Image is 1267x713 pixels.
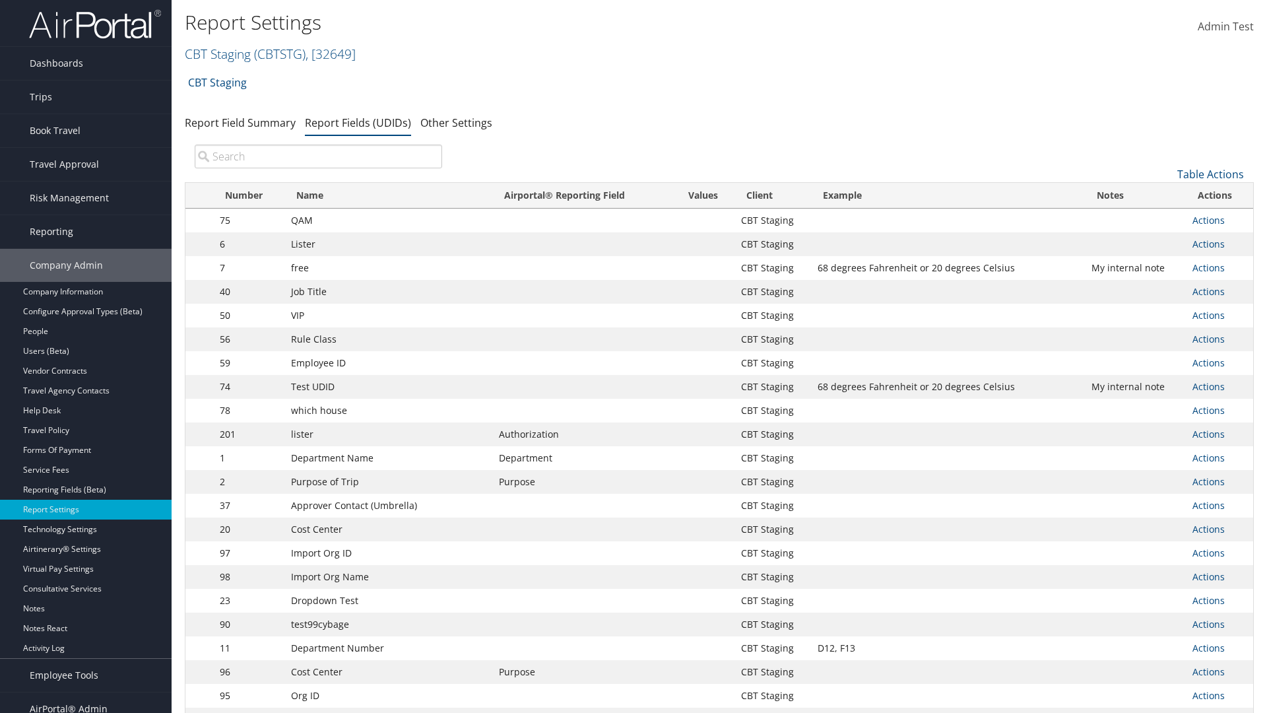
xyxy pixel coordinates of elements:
[1192,261,1225,274] a: Actions
[30,81,52,114] span: Trips
[1192,285,1225,298] a: Actions
[734,327,811,351] td: CBT Staging
[734,446,811,470] td: CBT Staging
[284,660,492,684] td: Cost Center
[284,565,492,589] td: Import Org Name
[284,613,492,636] td: test99cybage
[1085,183,1185,209] th: Notes
[734,423,811,446] td: CBT Staging
[811,636,1085,660] td: D12, F13
[734,613,811,636] td: CBT Staging
[284,446,492,470] td: Department Name
[213,470,284,494] td: 2
[1192,214,1225,226] a: Actions
[284,518,492,541] td: Cost Center
[734,256,811,280] td: CBT Staging
[213,589,284,613] td: 23
[734,375,811,399] td: CBT Staging
[284,183,492,209] th: Name
[492,470,672,494] td: Purpose
[1186,183,1253,209] th: Actions
[734,280,811,304] td: CBT Staging
[1192,333,1225,345] a: Actions
[284,232,492,256] td: Lister
[284,541,492,565] td: Import Org ID
[213,209,284,232] td: 75
[213,423,284,446] td: 201
[213,232,284,256] td: 6
[1192,523,1225,535] a: Actions
[213,684,284,708] td: 95
[1192,618,1225,630] a: Actions
[213,327,284,351] td: 56
[1192,570,1225,583] a: Actions
[492,446,672,470] td: Department
[734,470,811,494] td: CBT Staging
[185,45,356,63] a: CBT Staging
[30,182,109,215] span: Risk Management
[284,636,492,660] td: Department Number
[811,183,1085,209] th: Example
[734,494,811,518] td: CBT Staging
[284,351,492,375] td: Employee ID
[1192,404,1225,417] a: Actions
[213,518,284,541] td: 20
[284,589,492,613] td: Dropdown Test
[213,541,284,565] td: 97
[213,565,284,589] td: 98
[734,518,811,541] td: CBT Staging
[284,684,492,708] td: Org ID
[213,494,284,518] td: 37
[734,351,811,375] td: CBT Staging
[492,183,672,209] th: Airportal&reg; Reporting Field
[30,215,73,248] span: Reporting
[811,375,1085,399] td: 68 degrees Fahrenheit or 20 degrees Celsius
[734,660,811,684] td: CBT Staging
[284,470,492,494] td: Purpose of Trip
[213,446,284,470] td: 1
[213,375,284,399] td: 74
[1192,238,1225,250] a: Actions
[213,280,284,304] td: 40
[213,256,284,280] td: 7
[1192,547,1225,559] a: Actions
[734,541,811,565] td: CBT Staging
[305,116,411,130] a: Report Fields (UDIDs)
[420,116,492,130] a: Other Settings
[811,256,1085,280] td: 68 degrees Fahrenheit or 20 degrees Celsius
[188,69,247,96] a: CBT Staging
[213,351,284,375] td: 59
[1192,499,1225,512] a: Actions
[734,232,811,256] td: CBT Staging
[492,660,672,684] td: Purpose
[1192,452,1225,464] a: Actions
[1192,475,1225,488] a: Actions
[672,183,734,209] th: Values
[185,9,897,36] h1: Report Settings
[213,399,284,423] td: 78
[284,304,492,327] td: VIP
[1085,375,1185,399] td: My internal note
[734,209,811,232] td: CBT Staging
[213,660,284,684] td: 96
[254,45,306,63] span: ( CBTSTG )
[1192,356,1225,369] a: Actions
[30,659,98,692] span: Employee Tools
[284,423,492,446] td: lister
[734,399,811,423] td: CBT Staging
[284,494,492,518] td: Approver Contact (Umbrella)
[734,304,811,327] td: CBT Staging
[734,565,811,589] td: CBT Staging
[185,183,213,209] th: : activate to sort column descending
[30,47,83,80] span: Dashboards
[213,613,284,636] td: 90
[213,304,284,327] td: 50
[1192,594,1225,607] a: Actions
[213,183,284,209] th: Number
[284,327,492,351] td: Rule Class
[284,399,492,423] td: which house
[284,256,492,280] td: free
[734,183,811,209] th: Client
[1192,689,1225,702] a: Actions
[1198,19,1254,34] span: Admin Test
